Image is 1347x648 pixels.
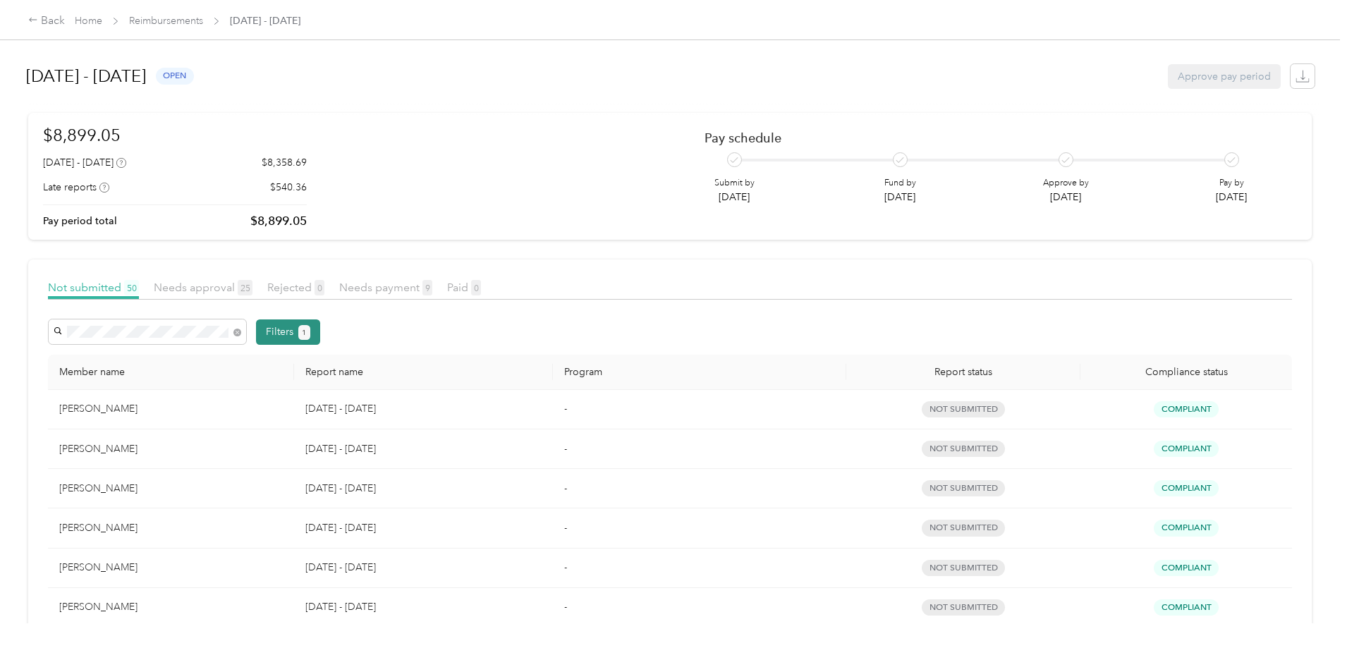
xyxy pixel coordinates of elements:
p: [DATE] - [DATE] [305,560,541,575]
p: Fund by [884,177,916,190]
span: Compliant [1154,599,1219,616]
div: [PERSON_NAME] [59,599,283,615]
span: Compliance status [1092,366,1281,378]
div: [PERSON_NAME] [59,441,283,457]
p: [DATE] - [DATE] [305,401,541,417]
span: Rejected [267,281,324,294]
h2: Pay schedule [705,130,1272,145]
span: Not submitted [48,281,139,294]
h1: $8,899.05 [43,123,307,147]
div: [PERSON_NAME] [59,560,283,575]
th: Report name [294,355,552,390]
span: open [156,68,194,84]
a: Reimbursements [129,15,203,27]
button: 1 [298,325,310,340]
span: 50 [124,280,139,295]
span: Compliant [1154,480,1219,496]
button: Filters1 [256,319,320,345]
p: Pay by [1216,177,1247,190]
p: [DATE] - [DATE] [305,599,541,615]
a: Home [75,15,102,27]
h1: [DATE] - [DATE] [26,59,146,93]
span: 0 [471,280,481,295]
div: [PERSON_NAME] [59,401,283,417]
td: - [553,469,846,508]
span: 9 [422,280,432,295]
span: Compliant [1154,401,1219,417]
span: 1 [302,326,306,339]
p: $8,899.05 [250,212,307,230]
span: Needs payment [339,281,432,294]
div: Member name [59,366,283,378]
p: [DATE] - [DATE] [305,481,541,496]
p: [DATE] [884,190,916,204]
p: [DATE] [1216,190,1247,204]
td: - [553,549,846,588]
p: [DATE] [1043,190,1089,204]
span: not submitted [922,599,1005,616]
td: - [553,508,846,548]
iframe: Everlance-gr Chat Button Frame [1268,569,1347,648]
span: 0 [315,280,324,295]
span: Needs approval [154,281,252,294]
span: Report status [858,366,1070,378]
span: not submitted [922,560,1005,576]
p: [DATE] [714,190,755,204]
p: [DATE] - [DATE] [305,441,541,457]
span: Compliant [1154,520,1219,536]
div: Back [28,13,65,30]
td: - [553,588,846,628]
th: Program [553,355,846,390]
td: - [553,429,846,469]
span: Compliant [1154,441,1219,457]
div: [DATE] - [DATE] [43,155,126,170]
th: Member name [48,355,294,390]
span: [DATE] - [DATE] [230,13,300,28]
p: $540.36 [270,180,307,195]
span: not submitted [922,401,1005,417]
p: [DATE] - [DATE] [305,520,541,536]
span: 25 [238,280,252,295]
span: not submitted [922,480,1005,496]
div: [PERSON_NAME] [59,481,283,496]
div: [PERSON_NAME] [59,520,283,536]
span: not submitted [922,441,1005,457]
p: $8,358.69 [262,155,307,170]
td: - [553,390,846,429]
span: not submitted [922,520,1005,536]
div: Late reports [43,180,109,195]
span: Paid [447,281,481,294]
p: Submit by [714,177,755,190]
p: Pay period total [43,214,117,228]
span: Compliant [1154,560,1219,576]
p: Approve by [1043,177,1089,190]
